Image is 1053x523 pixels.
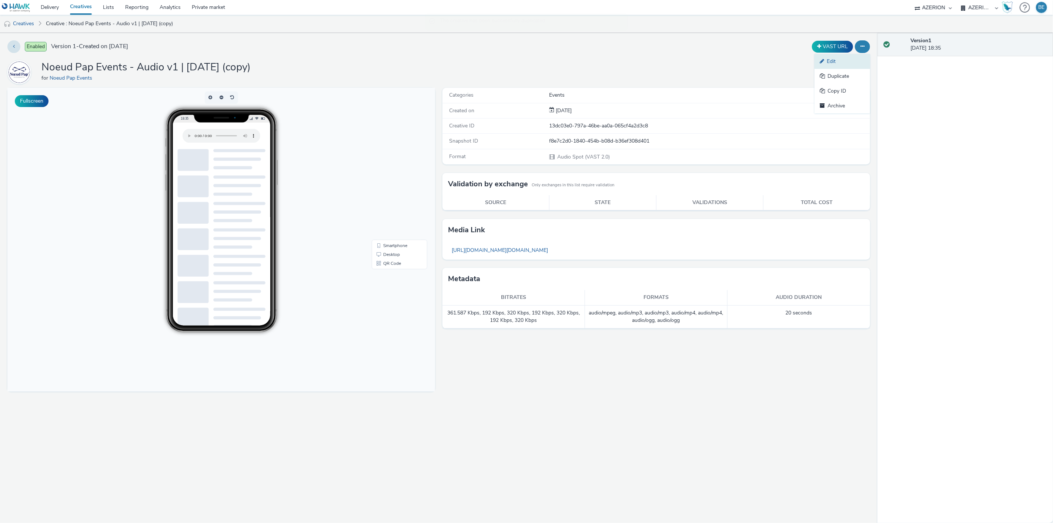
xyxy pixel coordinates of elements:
[815,99,870,113] a: Archive
[442,195,549,210] th: Source
[763,195,870,210] th: Total cost
[555,107,572,114] span: [DATE]
[448,243,552,257] a: [URL][DOMAIN_NAME][DOMAIN_NAME]
[656,195,763,210] th: Validations
[1002,1,1013,13] img: Hawk Academy
[549,137,870,145] div: f8e7c2d0-1840-454b-b08d-b36ef308d401
[449,122,474,129] span: Creative ID
[15,95,49,107] button: Fullscreen
[815,54,870,69] a: Edit
[366,162,418,171] li: Desktop
[440,17,620,27] span: The creative has been successfully duplicated
[51,42,128,51] span: Version 1 - Created on [DATE]
[810,41,855,53] div: Duplicate the creative as a VAST URL
[555,107,572,114] div: Creation 07 October 2025, 18:35
[728,290,870,305] th: Audio duration
[449,107,474,114] span: Created on
[449,91,474,99] span: Categories
[815,69,870,84] a: Duplicate
[911,37,1047,52] div: [DATE] 18:35
[815,84,870,99] a: Copy ID
[7,69,34,76] a: Noeud Pap Events
[376,164,392,169] span: Desktop
[549,91,870,99] div: Events
[366,171,418,180] li: QR Code
[448,179,528,190] h3: Validation by exchange
[1039,2,1045,13] div: BE
[549,122,870,130] div: 13dc03e0-797a-46be-aa0a-065cf4a2d3c8
[41,74,50,81] span: for
[442,306,585,329] td: 361.587 Kbps, 192 Kbps, 320 Kbps, 192 Kbps, 320 Kbps, 192 Kbps, 320 Kbps
[9,61,30,83] img: Noeud Pap Events
[1002,1,1016,13] a: Hawk Academy
[41,60,251,74] h1: Noeud Pap Events - Audio v1 | [DATE] (copy)
[449,153,466,160] span: Format
[812,41,853,53] button: VAST URL
[442,290,585,305] th: Bitrates
[557,153,610,160] span: Audio Spot (VAST 2.0)
[42,15,177,33] a: Creative : Noeud Pap Events - Audio v1 | [DATE] (copy)
[728,306,870,329] td: 20 seconds
[585,306,728,329] td: audio/mpeg, audio/mp3, audio/mp3, audio/mp4, audio/mp4, audio/ogg, audio/ogg
[448,224,485,236] h3: Media link
[376,156,400,160] span: Smartphone
[911,37,932,44] strong: Version 1
[376,173,394,178] span: QR Code
[2,3,30,12] img: undefined Logo
[448,273,480,284] h3: Metadata
[549,195,656,210] th: State
[532,182,614,188] small: Only exchanges in this list require validation
[366,153,418,162] li: Smartphone
[449,137,478,144] span: Snapshot ID
[173,29,181,33] span: 18:35
[50,74,95,81] a: Noeud Pap Events
[585,290,728,305] th: Formats
[4,20,11,28] img: audio
[25,42,47,51] span: Enabled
